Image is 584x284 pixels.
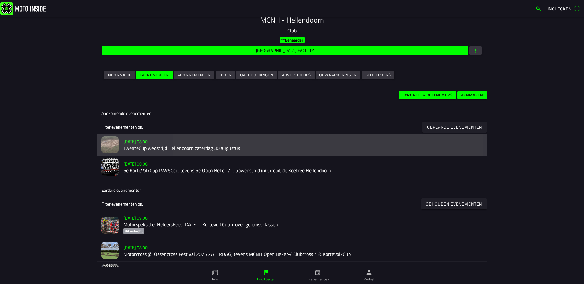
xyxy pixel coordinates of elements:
[123,215,148,221] ion-text: [DATE] 09:00
[101,124,143,130] ion-label: Filter evenementen op:
[101,136,119,153] img: Ba4Di6B5ITZNvhKpd2BQjjiAQmsC0dfyG0JCHNTy.jpg
[362,71,394,79] ion-button: Beheerders
[307,276,329,282] ion-label: Evenementen
[102,46,468,55] ion-button: [GEOGRAPHIC_DATA] facility
[212,276,218,282] ion-label: Info
[101,242,119,259] img: Ha3ok8qWgqMqhCegOqMeH6EPnpdZTlWwVd9D12Sg.jpg
[426,202,482,206] ion-text: Gehouden evenementen
[236,71,277,79] ion-button: Overboekingen
[101,217,119,234] img: ToOTEnApZJVj9Pzz1xRwSzyklFozcXcY1oM9IXHl.jpg
[125,228,143,234] ion-text: Uitverkocht
[281,38,285,42] ion-icon: key
[548,5,571,12] span: Inchecken
[263,269,270,276] ion-icon: flag
[101,16,483,24] h1: MCNH - Hellendoorn
[216,71,235,79] ion-button: Leden
[101,27,483,34] p: Club
[545,3,583,14] a: Incheckenqr scanner
[123,161,148,167] ion-text: [DATE] 08:00
[427,125,482,129] ion-text: Geplande evenementen
[123,267,148,273] ion-text: [DATE] 08:30
[101,187,142,193] ion-label: Eerdere evenementen
[280,37,305,43] ion-badge: Beheerder
[399,91,456,100] ion-button: Exporteer deelnemers
[101,264,119,282] img: YMpJ62BWMWKCnTbfNzwgQXjc89LTK2jy3k2iPbC0.jpg
[123,222,483,228] h2: Motorspektakel HeldersFees [DATE] - KorteVolkCup + overige crossklassen
[123,139,148,145] ion-text: [DATE] 08:00
[104,71,135,79] ion-button: Informatie
[101,158,119,176] img: wnU9VZkziWAzZjs8lAG3JHcHr0adhkas7rPV26Ps.jpg
[136,71,173,79] ion-button: Evenementen
[366,269,372,276] ion-icon: person
[316,71,360,79] ion-button: Opwaarderingen
[532,3,545,14] a: search
[123,168,483,174] h2: 5e KorteVolkCup PW/50cc, tevens 5e Open Beker-/ Clubwedstrijd @ Circuit de Koetree Hellendoorn
[278,71,315,79] ion-button: Advertenties
[101,110,151,116] ion-label: Aankomende evenementen
[457,91,487,100] ion-button: Aanmaken
[123,251,483,257] h2: Motorcross @ Ossencross Festival 2025 ZATERDAG, tevens MCNH Open Beker-/ Clubcross 4 & KorteVolkCup
[212,269,218,276] ion-icon: paper
[174,71,214,79] ion-button: Abonnementen
[101,201,143,207] ion-label: Filter evenementen op:
[123,146,483,151] h2: TwenteCup wedstrijd Hellendoorn zaterdag 30 augustus
[257,276,275,282] ion-label: Faciliteiten
[123,244,148,251] ion-text: [DATE] 08:00
[314,269,321,276] ion-icon: calendar
[363,276,374,282] ion-label: Profiel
